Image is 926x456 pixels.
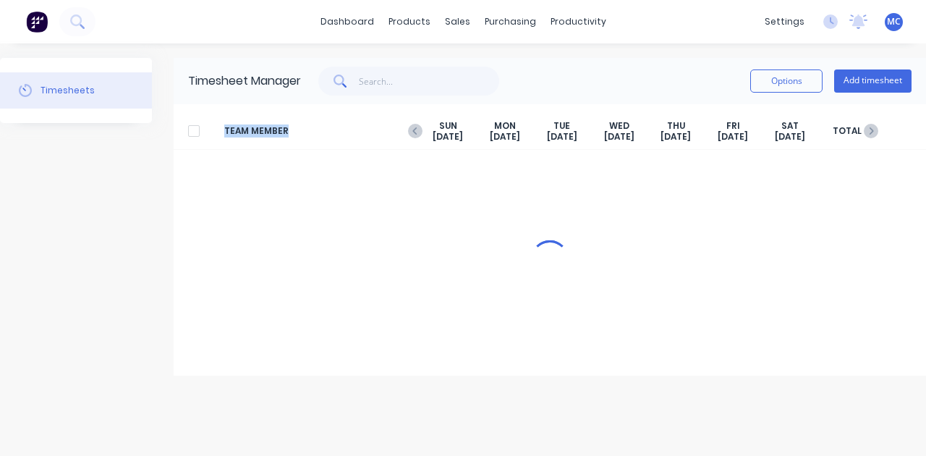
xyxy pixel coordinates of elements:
[726,120,740,132] span: FRI
[887,15,901,28] span: MC
[438,11,477,33] div: sales
[490,131,520,143] span: [DATE]
[26,11,48,33] img: Factory
[553,120,570,132] span: TUE
[433,131,463,143] span: [DATE]
[224,120,420,143] span: TEAM MEMBER
[477,11,543,33] div: purchasing
[775,131,805,143] span: [DATE]
[818,120,875,143] span: TOTAL
[609,120,629,132] span: WED
[494,120,516,132] span: MON
[757,11,812,33] div: settings
[188,72,301,90] div: Timesheet Manager
[660,131,691,143] span: [DATE]
[667,120,685,132] span: THU
[750,69,823,93] button: Options
[313,11,381,33] a: dashboard
[439,120,457,132] span: SUN
[381,11,438,33] div: products
[543,11,613,33] div: productivity
[781,120,799,132] span: SAT
[359,67,500,96] input: Search...
[604,131,634,143] span: [DATE]
[718,131,748,143] span: [DATE]
[547,131,577,143] span: [DATE]
[41,84,95,97] div: Timesheets
[834,69,912,93] button: Add timesheet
